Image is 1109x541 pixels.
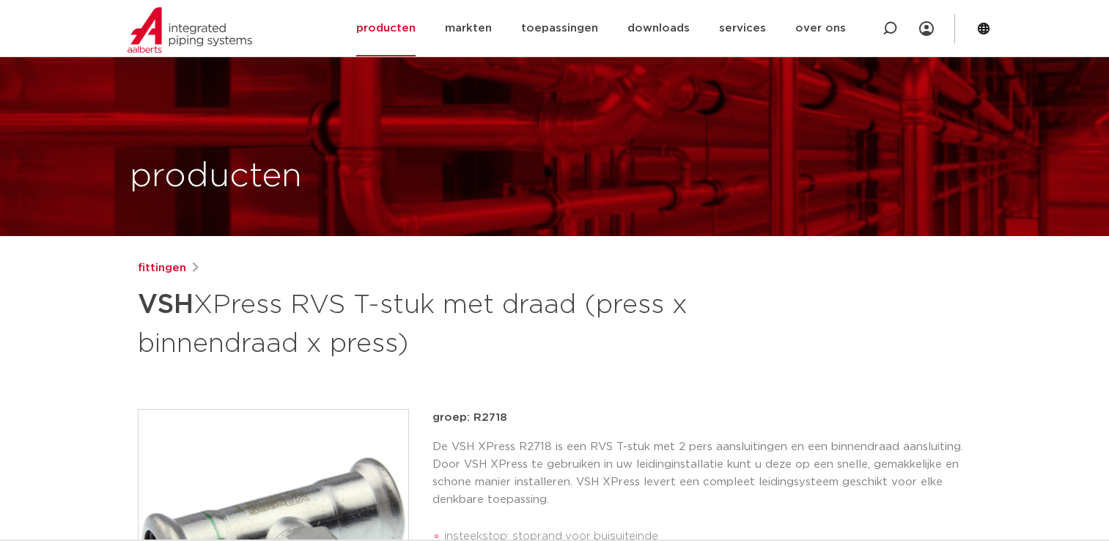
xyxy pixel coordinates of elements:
p: De VSH XPress R2718 is een RVS T-stuk met 2 pers aansluitingen en een binnendraad aansluiting. Do... [432,438,972,509]
strong: VSH [138,292,194,318]
p: groep: R2718 [432,409,972,427]
h1: XPress RVS T-stuk met draad (press x binnendraad x press) [138,283,688,362]
a: fittingen [138,260,186,277]
h1: producten [130,153,302,200]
